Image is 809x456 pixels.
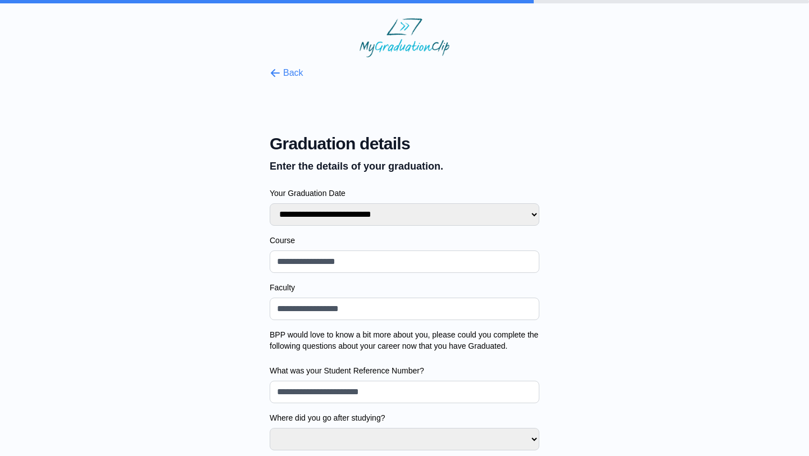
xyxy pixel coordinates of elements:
label: BPP would love to know a bit more about you, please could you complete the following questions ab... [270,329,539,352]
label: Course [270,235,539,246]
img: MyGraduationClip [360,18,449,57]
label: What was your Student Reference Number? [270,365,539,376]
label: Where did you go after studying? [270,412,539,423]
span: Graduation details [270,134,539,154]
label: Your Graduation Date [270,188,539,199]
button: Back [270,66,303,80]
label: Faculty [270,282,539,293]
p: Enter the details of your graduation. [270,158,539,174]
